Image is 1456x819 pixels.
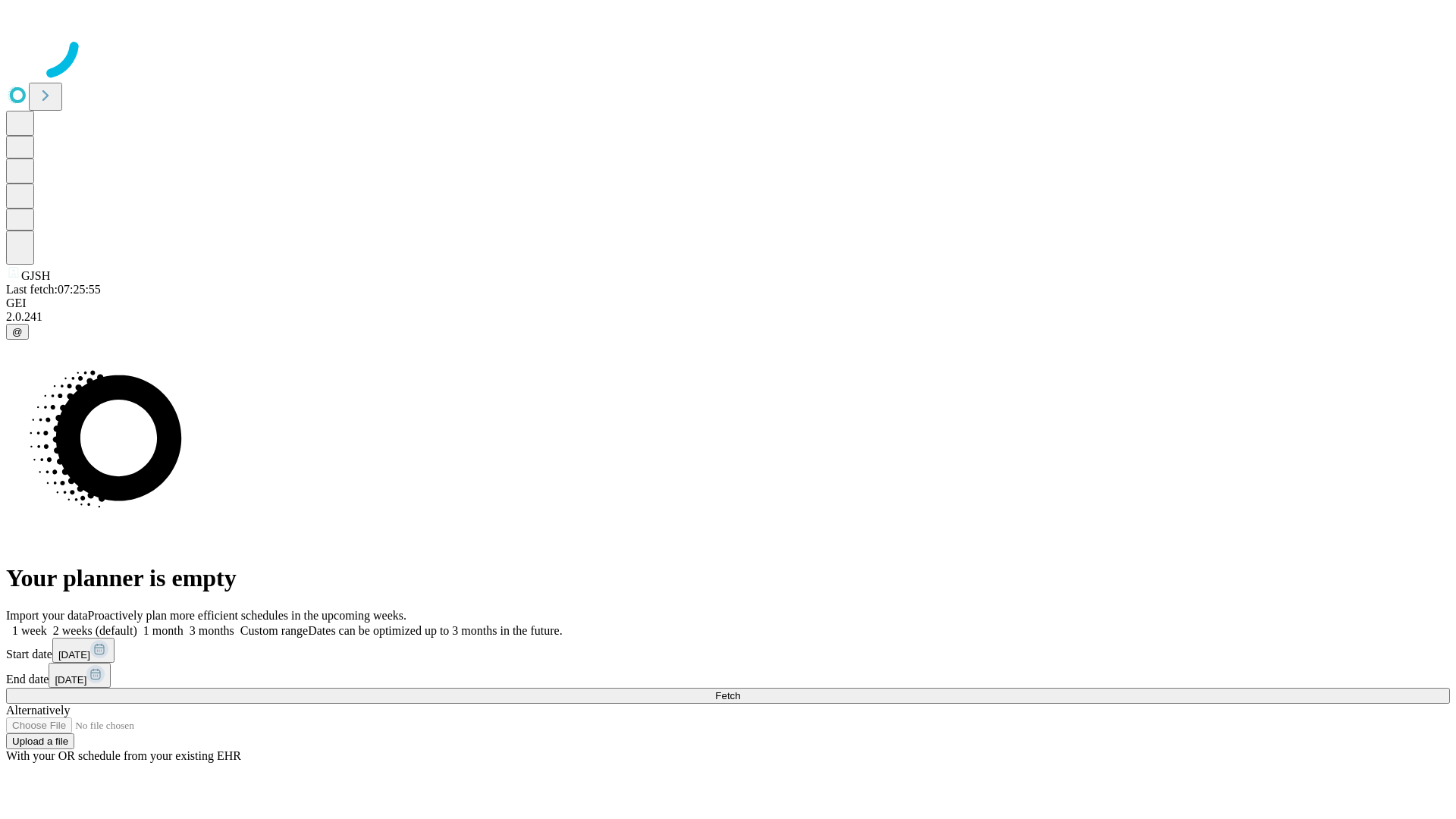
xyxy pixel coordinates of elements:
[12,624,47,637] span: 1 week
[52,638,115,663] button: [DATE]
[6,324,29,340] button: @
[143,624,184,637] span: 1 month
[53,624,137,637] span: 2 weeks (default)
[190,624,234,637] span: 3 months
[55,674,86,686] span: [DATE]
[6,609,88,622] span: Import your data
[6,749,241,762] span: With your OR schedule from your existing EHR
[88,609,406,622] span: Proactively plan more efficient schedules in the upcoming weeks.
[6,688,1450,704] button: Fetch
[49,663,111,688] button: [DATE]
[6,733,74,749] button: Upload a file
[6,638,1450,663] div: Start date
[21,269,50,282] span: GJSH
[715,690,740,701] span: Fetch
[6,564,1450,592] h1: Your planner is empty
[6,663,1450,688] div: End date
[240,624,308,637] span: Custom range
[6,704,70,717] span: Alternatively
[6,297,1450,310] div: GEI
[12,326,23,337] span: @
[58,649,90,661] span: [DATE]
[6,310,1450,324] div: 2.0.241
[308,624,562,637] span: Dates can be optimized up to 3 months in the future.
[6,283,101,296] span: Last fetch: 07:25:55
